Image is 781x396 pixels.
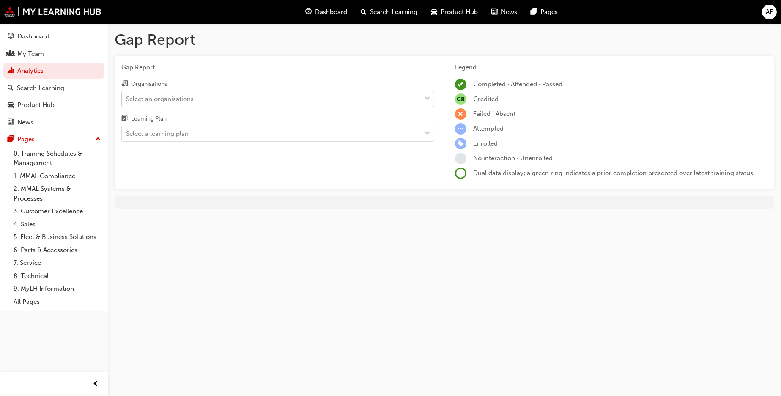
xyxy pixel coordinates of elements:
span: Gap Report [121,63,434,72]
span: guage-icon [8,33,14,41]
span: guage-icon [306,7,312,17]
span: search-icon [361,7,367,17]
span: Product Hub [441,7,478,17]
a: car-iconProduct Hub [425,3,485,21]
a: 4. Sales [10,218,104,231]
a: My Team [3,46,104,62]
span: learningRecordVerb_NONE-icon [455,153,466,164]
button: Pages [3,132,104,147]
div: Select a learning plan [126,129,189,139]
span: Credited [473,95,499,103]
span: news-icon [492,7,498,17]
a: news-iconNews [485,3,524,21]
a: 0. Training Schedules & Management [10,147,104,170]
span: null-icon [455,93,466,105]
span: pages-icon [8,136,14,143]
span: learningRecordVerb_ATTEMPT-icon [455,123,466,135]
div: Legend [455,63,767,72]
a: Search Learning [3,80,104,96]
span: chart-icon [8,67,14,75]
span: Enrolled [473,140,498,147]
span: search-icon [8,85,14,92]
a: All Pages [10,295,104,308]
a: Analytics [3,63,104,79]
div: News [17,118,33,127]
div: Organisations [131,80,167,88]
a: 3. Customer Excellence [10,205,104,218]
h1: Gap Report [115,30,774,49]
a: 9. MyLH Information [10,282,104,295]
span: down-icon [425,93,430,104]
span: Failed · Absent [473,110,515,118]
a: Dashboard [3,29,104,44]
span: learningRecordVerb_COMPLETE-icon [455,79,466,90]
button: AF [762,5,777,19]
a: search-iconSearch Learning [354,3,425,21]
a: 1. MMAL Compliance [10,170,104,183]
div: Pages [17,135,35,144]
span: Pages [541,7,558,17]
span: News [501,7,518,17]
img: mmal [4,6,101,17]
span: Dashboard [315,7,348,17]
span: learningplan-icon [121,115,128,123]
span: prev-icon [93,379,99,390]
span: pages-icon [531,7,537,17]
div: My Team [17,49,44,59]
span: AF [766,7,773,17]
a: pages-iconPages [524,3,565,21]
button: DashboardMy TeamAnalyticsSearch LearningProduct HubNews [3,27,104,132]
a: Product Hub [3,97,104,113]
a: 7. Service [10,256,104,269]
span: down-icon [425,128,430,139]
a: 6. Parts & Accessories [10,244,104,257]
span: car-icon [431,7,438,17]
a: guage-iconDashboard [299,3,354,21]
span: news-icon [8,119,14,126]
span: Completed · Attended · Passed [473,80,562,88]
div: Product Hub [17,100,55,110]
span: No interaction · Unenrolled [473,154,553,162]
div: Select an organisations [126,94,194,104]
span: Dual data display; a green ring indicates a prior completion presented over latest training status. [473,169,755,177]
span: learningRecordVerb_FAIL-icon [455,108,466,120]
a: 2. MMAL Systems & Processes [10,182,104,205]
span: learningRecordVerb_ENROLL-icon [455,138,466,149]
a: 8. Technical [10,269,104,283]
div: Search Learning [17,83,64,93]
span: Attempted [473,125,504,132]
a: 5. Fleet & Business Solutions [10,231,104,244]
span: up-icon [95,134,101,145]
span: Search Learning [370,7,418,17]
div: Learning Plan [131,115,167,123]
a: News [3,115,104,130]
span: people-icon [8,50,14,58]
div: Dashboard [17,32,49,41]
span: organisation-icon [121,80,128,88]
span: car-icon [8,102,14,109]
